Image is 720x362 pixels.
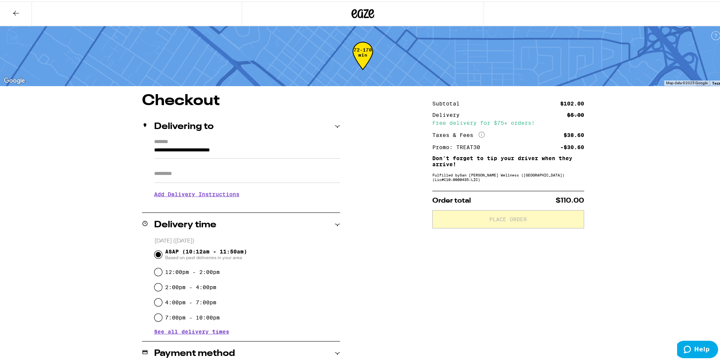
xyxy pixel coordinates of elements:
[353,46,373,74] div: 72-170 min
[154,348,235,357] h2: Payment method
[432,111,465,116] div: Delivery
[154,121,214,130] h2: Delivering to
[567,111,584,116] div: $5.00
[666,79,707,83] span: Map data ©2025 Google
[560,99,584,105] div: $102.00
[432,143,485,148] div: Promo: TREAT30
[165,247,247,259] span: ASAP (10:12am - 11:50am)
[556,196,584,203] span: $110.00
[142,92,340,107] h1: Checkout
[677,339,718,358] iframe: Opens a widget where you can find more information
[432,209,584,227] button: Place Order
[165,283,216,289] label: 2:00pm - 4:00pm
[154,236,340,243] p: [DATE] ([DATE])
[165,313,220,319] label: 7:00pm - 10:00pm
[432,196,471,203] span: Order total
[165,298,216,304] label: 4:00pm - 7:00pm
[432,154,584,166] p: Don't forget to tip your driver when they arrive!
[165,268,220,274] label: 12:00pm - 2:00pm
[564,131,584,136] div: $38.60
[2,74,27,84] img: Google
[154,184,340,201] h3: Add Delivery Instructions
[432,99,465,105] div: Subtotal
[2,74,27,84] a: Open this area in Google Maps (opens a new window)
[560,143,584,148] div: -$30.60
[154,327,229,333] button: See all delivery times
[489,215,527,220] span: Place Order
[432,171,584,180] div: Fulfilled by San [PERSON_NAME] Wellness ([GEOGRAPHIC_DATA]) (Lic# C10-0000435-LIC )
[165,253,247,259] span: Based on past deliveries in your area
[154,201,340,208] p: We'll contact you at [PHONE_NUMBER] when we arrive
[154,219,216,228] h2: Delivery time
[432,119,584,124] div: Free delivery for $75+ orders!
[432,130,485,137] div: Taxes & Fees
